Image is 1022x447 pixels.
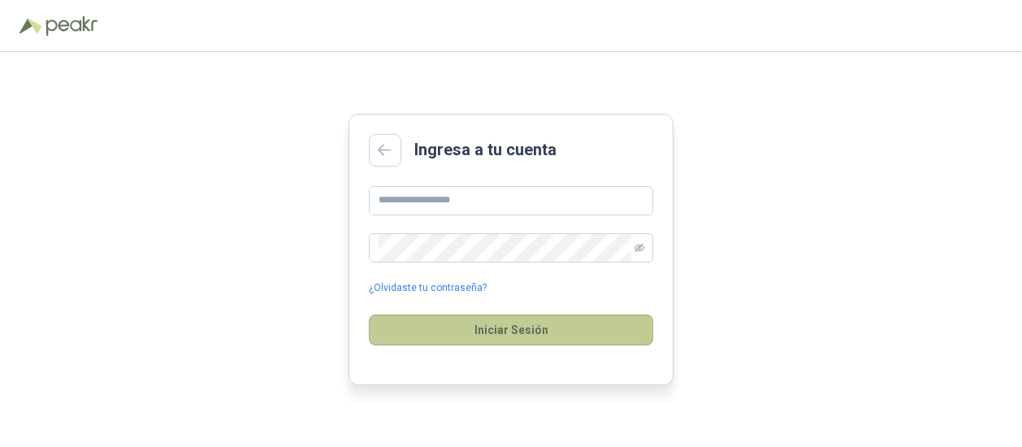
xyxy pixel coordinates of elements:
a: ¿Olvidaste tu contraseña? [369,280,487,296]
h2: Ingresa a tu cuenta [414,137,556,163]
img: Logo [19,18,42,34]
img: Peakr [45,16,97,36]
span: eye-invisible [634,243,644,253]
button: Iniciar Sesión [369,315,653,345]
